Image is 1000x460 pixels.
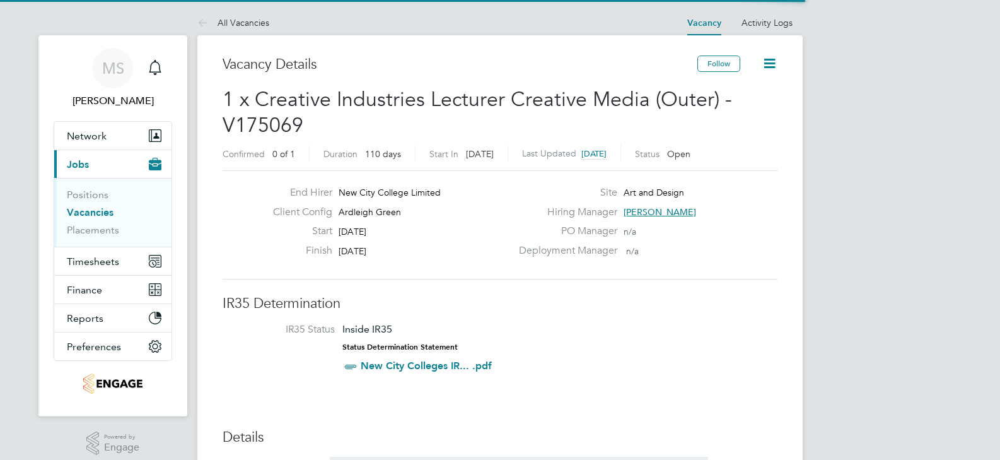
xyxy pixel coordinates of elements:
[263,206,332,219] label: Client Config
[54,276,172,304] button: Finance
[339,206,401,218] span: Ardleigh Green
[223,428,777,447] h3: Details
[67,312,103,324] span: Reports
[54,48,172,109] a: MS[PERSON_NAME]
[67,284,102,296] span: Finance
[263,244,332,257] label: Finish
[104,432,139,442] span: Powered by
[235,323,335,336] label: IR35 Status
[54,93,172,109] span: Monty Symons
[339,245,366,257] span: [DATE]
[83,374,142,394] img: jambo-logo-retina.png
[511,225,617,238] label: PO Manager
[522,148,576,159] label: Last Updated
[223,148,265,160] label: Confirmed
[466,148,494,160] span: [DATE]
[67,189,108,201] a: Positions
[54,122,172,150] button: Network
[67,130,107,142] span: Network
[197,17,269,28] a: All Vacancies
[263,225,332,238] label: Start
[67,341,121,353] span: Preferences
[667,148,690,160] span: Open
[635,148,660,160] label: Status
[67,224,119,236] a: Placements
[361,360,492,372] a: New City Colleges IR... .pdf
[365,148,401,160] span: 110 days
[697,56,740,72] button: Follow
[511,244,617,257] label: Deployment Manager
[272,148,295,160] span: 0 of 1
[102,60,124,76] span: MS
[624,226,636,237] span: n/a
[54,178,172,247] div: Jobs
[687,18,721,28] a: Vacancy
[67,256,119,268] span: Timesheets
[38,35,187,416] nav: Main navigation
[104,442,139,453] span: Engage
[626,245,639,257] span: n/a
[581,148,607,159] span: [DATE]
[54,374,172,394] a: Go to home page
[67,158,89,170] span: Jobs
[342,323,392,335] span: Inside IR35
[511,186,617,199] label: Site
[54,333,172,360] button: Preferences
[223,56,697,74] h3: Vacancy Details
[67,206,113,218] a: Vacancies
[323,148,358,160] label: Duration
[223,295,777,313] h3: IR35 Determination
[54,150,172,178] button: Jobs
[429,148,458,160] label: Start In
[624,206,696,218] span: [PERSON_NAME]
[54,247,172,275] button: Timesheets
[624,187,684,198] span: Art and Design
[54,304,172,332] button: Reports
[86,432,140,456] a: Powered byEngage
[339,226,366,237] span: [DATE]
[741,17,793,28] a: Activity Logs
[223,87,732,138] span: 1 x Creative Industries Lecturer Creative Media (Outer) - V175069
[342,343,458,351] strong: Status Determination Statement
[263,186,332,199] label: End Hirer
[511,206,617,219] label: Hiring Manager
[339,187,441,198] span: New City College Limited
